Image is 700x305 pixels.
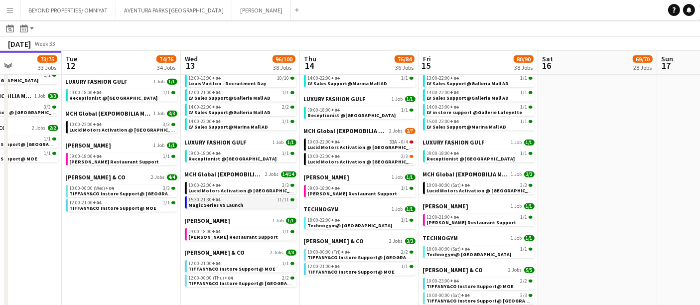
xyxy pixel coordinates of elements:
[450,278,459,284] span: +04
[189,105,221,110] span: 14:00-22:00
[70,199,175,211] a: 12:00-21:00+041/1TIFFANY&CO Instore Support@ MOE
[308,264,340,269] span: 12:00-21:00
[331,153,340,159] span: +04
[189,80,267,87] span: Louis Vuitton - Recruitment Day
[212,228,221,235] span: +04
[163,154,170,159] span: 1/1
[427,155,515,162] span: Receptionist @Saint Laurent
[70,154,102,159] span: 09:00-18:00
[183,60,198,71] span: 13
[390,140,398,145] span: 33A
[189,266,276,272] span: TIFFANY&CO Instore Support@ MOE
[521,293,528,298] span: 3/3
[66,110,177,117] a: MCH Global (EXPOMOBILIA MCH GLOBAL ME LIVE MARKETING LLC)1 Job3/3
[304,54,316,63] span: Thu
[423,139,535,146] a: LUXURY FASHION GULF1 Job1/1
[66,142,177,173] div: [PERSON_NAME]1 Job1/109:00-18:00+041/1[PERSON_NAME] Restaurant Support
[421,60,431,71] span: 15
[427,105,459,110] span: 14:00-23:00
[189,118,294,130] a: 14:00-22:00+041/1LV Sales Support@Marina Mall AD
[521,279,528,284] span: 2/2
[450,104,459,110] span: +04
[282,90,289,95] span: 1/1
[189,182,294,193] a: 10:00-22:00+043/3Lucid Motors Activation @ [GEOGRAPHIC_DATA]
[20,0,116,20] button: BEYOND PROPERTIES/ OMNIYAT
[189,95,271,101] span: LV Sales Support@Galleria Mall AD
[32,125,46,131] span: 2 Jobs
[70,127,185,133] span: Lucid Motors Activation @ Galleria Mall
[427,119,459,124] span: 15:00-23:00
[427,298,554,304] span: TIFFANY&CO Instore Support@ Dubai Mall
[392,174,403,180] span: 1 Job
[524,235,535,241] span: 1/1
[308,263,414,275] a: 12:00-21:00+041/1TIFFANY&CO Instore Support@ MOE
[521,119,528,124] span: 1/1
[282,276,289,281] span: 2/2
[341,249,350,255] span: +04
[308,139,414,150] a: 10:00-22:00+0433A•0/4Lucid Motors Activation @ [GEOGRAPHIC_DATA]
[304,205,416,213] a: TECHNOGYM1 Job1/1
[304,95,416,103] a: LUXURY FASHION GULF1 Job1/1
[511,140,522,146] span: 1 Job
[308,108,340,113] span: 09:00-18:00
[304,205,416,237] div: TECHNOGYM1 Job1/118:00-22:00+041/1Technogym@ [GEOGRAPHIC_DATA]
[390,128,403,134] span: 2 Jobs
[189,229,221,234] span: 09:00-18:00
[427,214,533,225] a: 12:00-21:00+041/1[PERSON_NAME] Restaurant Support
[427,251,512,258] span: Technogym@ Marina Mall
[423,54,431,63] span: Fri
[390,238,403,244] span: 2 Jobs
[427,182,533,193] a: 10:00-00:00 (Sat)+043/3Lucid Motors Activation @ [GEOGRAPHIC_DATA]
[185,170,296,217] div: MCH Global (EXPOMOBILIA MCH GLOBAL ME LIVE MARKETING LLC)2 Jobs14/1410:00-22:00+043/3Lucid Motors...
[189,90,221,95] span: 12:00-21:00
[189,75,294,86] a: 12:00-13:00+0410/10Louis Vuitton - Recruitment Day
[521,105,528,110] span: 1/1
[212,150,221,156] span: +04
[189,109,271,116] span: LV Sales Support@Galleria Mall AD
[64,60,77,71] span: 12
[308,249,414,260] a: 10:00-00:00 (Fri)+042/2TIFFANY&CO Instore Support@ [GEOGRAPHIC_DATA]
[427,90,459,95] span: 14:00-22:00
[189,151,221,156] span: 09:00-18:00
[281,171,296,177] span: 14/14
[427,80,509,87] span: LV Sales Support@Galleria Mall AD
[266,171,279,177] span: 2 Jobs
[189,275,294,286] a: 12:00-00:00 (Thu)+042/2TIFFANY&CO Instore Support@ [GEOGRAPHIC_DATA]
[521,183,528,188] span: 3/3
[521,151,528,156] span: 1/1
[302,60,316,71] span: 14
[282,119,289,124] span: 1/1
[308,76,340,81] span: 14:00-22:00
[273,55,295,63] span: 96/100
[331,185,340,191] span: +04
[48,93,58,99] span: 3/3
[308,186,340,191] span: 09:00-18:00
[450,214,459,220] span: +04
[304,173,416,181] a: [PERSON_NAME]1 Job1/1
[185,139,296,146] a: LUXURY FASHION GULF1 Job1/1
[70,122,102,127] span: 10:00-22:00
[66,78,177,85] a: LUXURY FASHION GULF1 Job1/1
[308,158,423,165] span: Lucid Motors Activation @ Galleria Mall
[304,173,350,181] span: SALATA
[521,90,528,95] span: 1/1
[427,293,470,298] span: 10:00-00:00 (Sat)
[163,186,170,191] span: 3/3
[189,260,294,272] a: 12:00-21:00+041/1TIFFANY&CO Instore Support@ MOE
[66,173,177,214] div: [PERSON_NAME] & CO2 Jobs4/410:00-00:00 (Wed)+043/3TIFFANY&CO Instore Support@ [GEOGRAPHIC_DATA]12...
[423,234,535,242] a: TECHNOGYM1 Job1/1
[304,127,388,135] span: MCH Global (EXPOMOBILIA MCH GLOBAL ME LIVE MARKETING LLC)
[185,170,296,178] a: MCH Global (EXPOMOBILIA MCH GLOBAL ME LIVE MARKETING LLC)2 Jobs14/14
[308,254,434,261] span: TIFFANY&CO Instore Support@ Dubai Mall
[8,39,31,49] div: [DATE]
[427,89,533,101] a: 14:00-22:00+041/1LV Sales Support@Galleria Mall AD
[37,55,57,63] span: 73/75
[427,246,533,257] a: 18:00-00:00 (Sat)+041/1Technogym@ [GEOGRAPHIC_DATA]
[70,190,196,197] span: TIFFANY&CO Instore Support@ Dubai Mall
[189,89,294,101] a: 12:00-21:00+041/1LV Sales Support@Galleria Mall AD
[189,228,294,240] a: 09:00-18:00+041/1[PERSON_NAME] Restaurant Support
[511,171,522,177] span: 1 Job
[70,205,157,211] span: TIFFANY&CO Instore Support@ MOE
[308,140,414,145] div: •
[427,95,509,101] span: LV Sales Support@Galleria Mall AD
